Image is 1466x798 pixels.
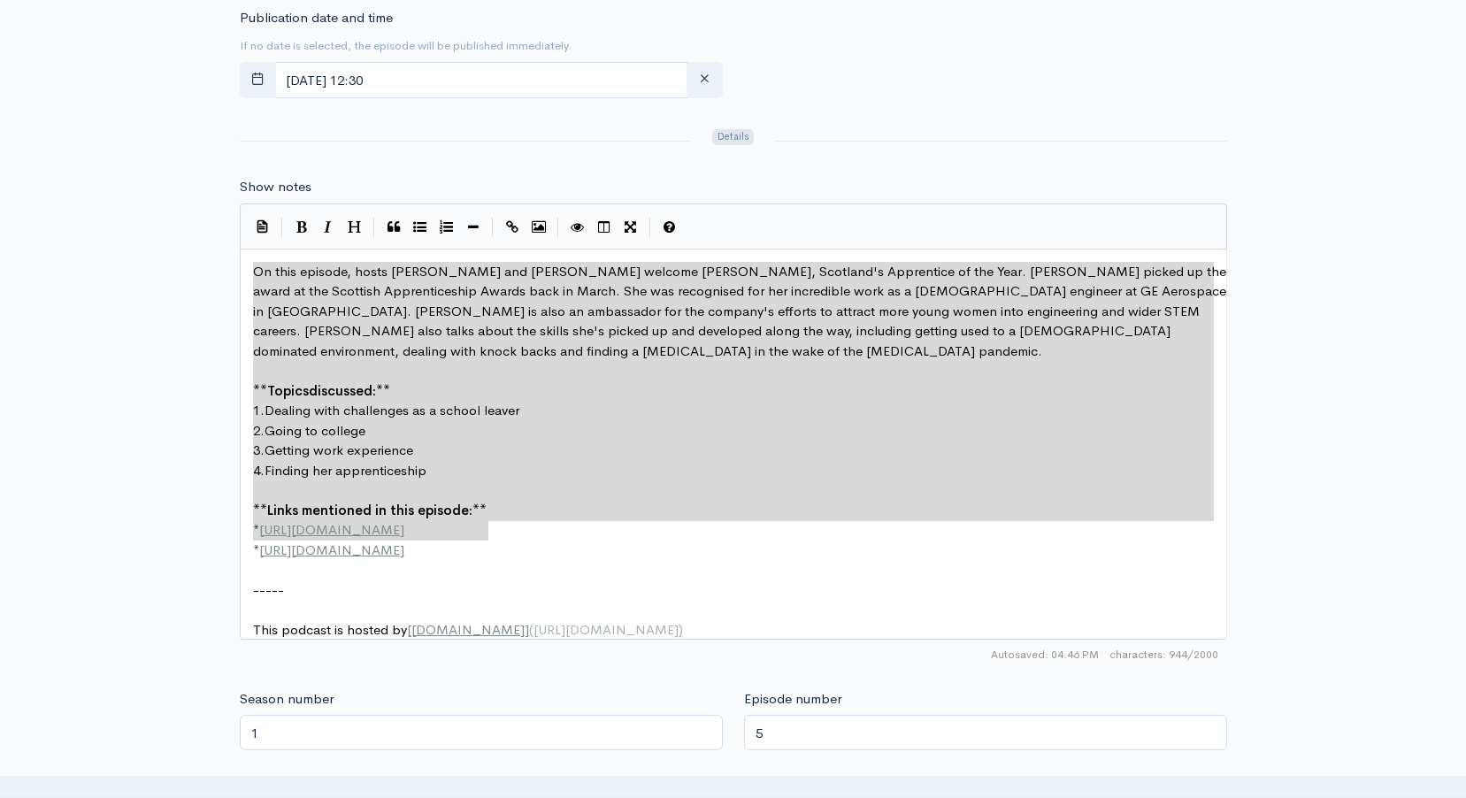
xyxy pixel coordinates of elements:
[265,422,365,439] span: Going to college
[744,689,841,710] label: Episode number
[253,462,265,479] span: 4.
[557,218,559,238] i: |
[525,621,529,638] span: ]
[407,621,411,638] span: [
[315,214,342,241] button: Italic
[744,715,1227,751] input: Enter episode number
[267,382,309,399] span: Topics
[265,462,426,479] span: Finding her apprenticeship
[434,214,460,241] button: Numbered List
[460,214,487,241] button: Insert Horizontal Line
[240,38,572,53] small: If no date is selected, the episode will be published immediately.
[687,62,723,98] button: clear
[407,214,434,241] button: Generic List
[1109,647,1218,663] span: 944/2000
[253,581,284,598] span: -----
[253,441,265,458] span: 3.
[656,214,683,241] button: Markdown Guide
[259,541,404,558] span: [URL][DOMAIN_NAME]
[380,214,407,241] button: Quote
[265,402,519,418] span: Dealing with challenges as a school leaver
[240,8,393,28] label: Publication date and time
[240,715,723,751] input: Enter season number for this episode
[492,218,494,238] i: |
[281,218,283,238] i: |
[267,502,472,518] span: Links mentioned in this episode:
[529,621,533,638] span: (
[618,214,644,241] button: Toggle Fullscreen
[564,214,591,241] button: Toggle Preview
[499,214,526,241] button: Create Link
[240,771,318,792] label: Episode type
[526,214,552,241] button: Insert Image
[679,621,683,638] span: )
[649,218,651,238] i: |
[253,621,683,638] span: This podcast is hosted by
[240,62,276,98] button: toggle
[240,177,311,197] label: Show notes
[373,218,375,238] i: |
[240,689,334,710] label: Season number
[253,422,265,439] span: 2.
[288,214,315,241] button: Bold
[533,621,679,638] span: [URL][DOMAIN_NAME]
[249,212,276,239] button: Insert Show Notes Template
[411,621,525,638] span: [DOMAIN_NAME]
[712,129,754,146] span: Details
[342,214,368,241] button: Heading
[309,382,376,399] span: discussed:
[591,214,618,241] button: Toggle Side by Side
[259,521,404,538] span: [URL][DOMAIN_NAME]
[253,263,1230,359] span: On this episode, hosts [PERSON_NAME] and [PERSON_NAME] welcome [PERSON_NAME], Scotland's Apprenti...
[991,647,1099,663] span: Autosaved: 04:46 PM
[265,441,413,458] span: Getting work experience
[253,402,265,418] span: 1.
